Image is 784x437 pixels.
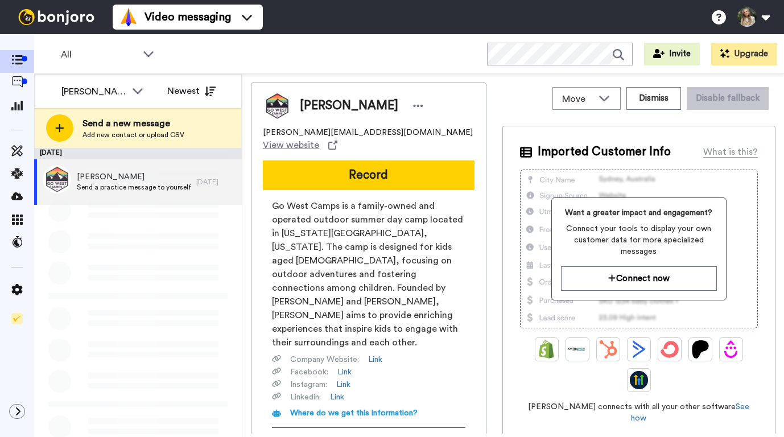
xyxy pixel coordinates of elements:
button: Invite [644,43,700,65]
span: View website [263,138,319,152]
img: ActiveCampaign [630,340,648,358]
a: View website [263,138,337,152]
span: Facebook : [290,366,328,378]
img: Ontraport [568,340,587,358]
span: [PERSON_NAME] [300,97,398,114]
span: Video messaging [145,9,231,25]
button: Newest [159,80,224,102]
button: Upgrade [711,43,777,65]
img: Shopify [538,340,556,358]
a: Link [368,354,382,365]
span: [PERSON_NAME] connects with all your other software [520,401,758,424]
span: [PERSON_NAME] [77,171,191,183]
a: Link [336,379,350,390]
button: Connect now [561,266,716,291]
span: Instagram : [290,379,327,390]
span: Company Website : [290,354,359,365]
img: GoHighLevel [630,371,648,389]
a: Link [330,391,344,403]
button: Record [263,160,474,190]
span: Imported Customer Info [538,143,671,160]
span: Connect your tools to display your own customer data for more specialized messages [561,223,716,257]
button: Disable fallback [687,87,769,110]
img: Image of Mel [263,92,291,120]
img: Patreon [691,340,709,358]
span: Send a practice message to yourself [77,183,191,192]
button: Dismiss [626,87,681,110]
img: vm-color.svg [119,8,138,26]
img: dee1e996-7da6-4679-a4f5-38dac7df2ba4.png [43,165,71,193]
span: Go West Camps is a family-owned and operated outdoor summer day camp located in [US_STATE][GEOGRA... [272,199,465,349]
div: What is this? [703,145,758,159]
div: [DATE] [196,178,236,187]
div: [PERSON_NAME] [61,85,126,98]
img: Drip [722,340,740,358]
span: All [61,48,137,61]
div: [DATE] [34,148,242,159]
a: Link [337,366,352,378]
span: Add new contact or upload CSV [82,130,184,139]
span: Want a greater impact and engagement? [561,207,716,218]
span: Move [562,92,593,106]
span: Send a new message [82,117,184,130]
img: Checklist.svg [11,313,23,324]
img: ConvertKit [661,340,679,358]
span: Linkedin : [290,391,321,403]
img: Hubspot [599,340,617,358]
span: [PERSON_NAME][EMAIL_ADDRESS][DOMAIN_NAME] [263,127,473,138]
span: Where do we get this information? [290,409,418,417]
img: bj-logo-header-white.svg [14,9,99,25]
